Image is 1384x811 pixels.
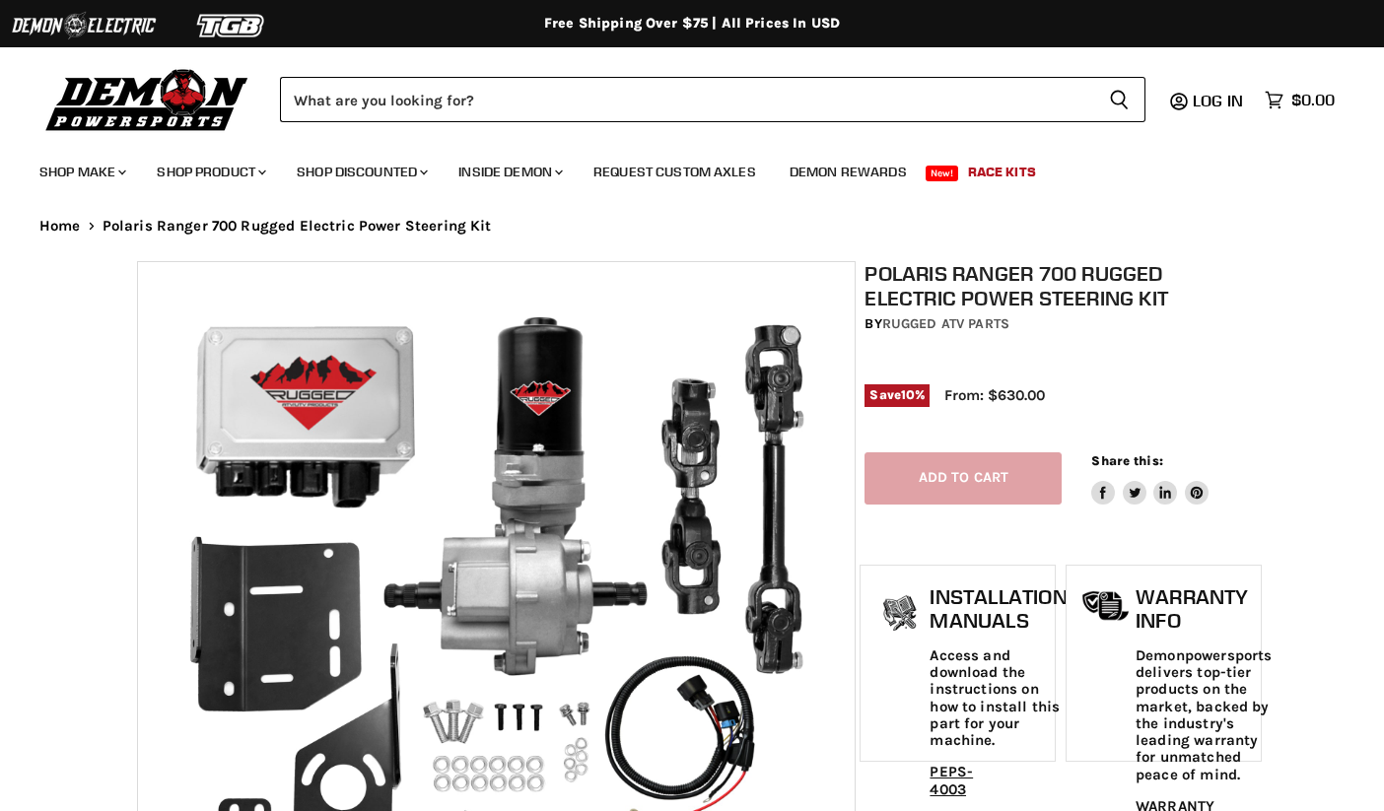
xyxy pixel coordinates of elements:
h1: Polaris Ranger 700 Rugged Electric Power Steering Kit [865,261,1256,310]
span: 10 [901,387,915,402]
p: Access and download the instructions on how to install this part for your machine. [930,647,1067,750]
a: PEPS-4003 [930,763,973,797]
a: Shop Product [142,152,278,192]
a: Race Kits [953,152,1051,192]
aside: Share this: [1091,452,1209,505]
span: $0.00 [1291,91,1335,109]
input: Search [280,77,1093,122]
a: Rugged ATV Parts [882,315,1009,332]
p: Demonpowersports delivers top-tier products on the market, backed by the industry's leading warra... [1136,647,1272,783]
img: Demon Electric Logo 2 [10,7,158,44]
a: $0.00 [1255,86,1345,114]
h1: Installation Manuals [930,585,1067,632]
img: warranty-icon.png [1081,590,1131,621]
img: Demon Powersports [39,64,255,134]
span: New! [926,166,959,181]
a: Log in [1184,92,1255,109]
span: Save % [865,384,930,406]
a: Shop Discounted [282,152,440,192]
a: Inside Demon [444,152,575,192]
a: Request Custom Axles [579,152,771,192]
a: Shop Make [25,152,138,192]
img: TGB Logo 2 [158,7,306,44]
a: Demon Rewards [775,152,922,192]
ul: Main menu [25,144,1330,192]
h1: Warranty Info [1136,585,1272,632]
form: Product [280,77,1145,122]
img: install_manual-icon.png [875,590,925,640]
span: From: $630.00 [944,386,1045,404]
a: Home [39,218,81,235]
span: Polaris Ranger 700 Rugged Electric Power Steering Kit [103,218,492,235]
div: by [865,313,1256,335]
span: Share this: [1091,453,1162,468]
button: Search [1093,77,1145,122]
span: Log in [1193,91,1243,110]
